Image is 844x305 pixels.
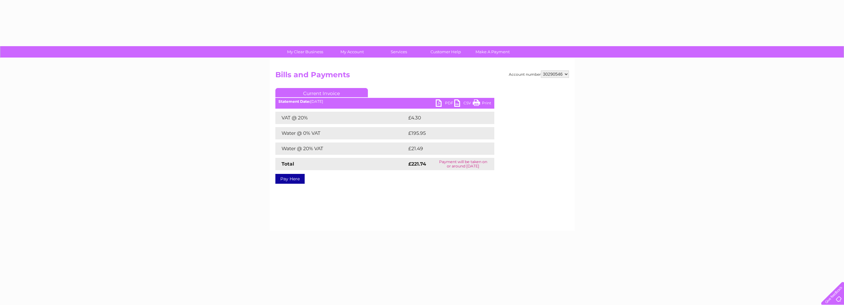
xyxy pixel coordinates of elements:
a: Services [373,46,424,58]
td: £195.95 [407,127,483,139]
a: PDF [436,99,454,108]
td: £4.30 [407,112,480,124]
div: [DATE] [275,99,494,104]
b: Statement Date: [278,99,310,104]
td: Water @ 0% VAT [275,127,407,139]
td: VAT @ 20% [275,112,407,124]
h2: Bills and Payments [275,70,569,82]
a: Pay Here [275,174,305,184]
td: Payment will be taken on or around [DATE] [432,158,494,170]
div: Account number [509,70,569,78]
td: £21.49 [407,142,481,155]
a: Print [473,99,491,108]
a: Customer Help [420,46,471,58]
a: My Account [327,46,377,58]
a: Make A Payment [467,46,518,58]
a: My Clear Business [280,46,331,58]
a: Current Invoice [275,88,368,97]
a: CSV [454,99,473,108]
strong: £221.74 [408,161,426,167]
td: Water @ 20% VAT [275,142,407,155]
strong: Total [282,161,294,167]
